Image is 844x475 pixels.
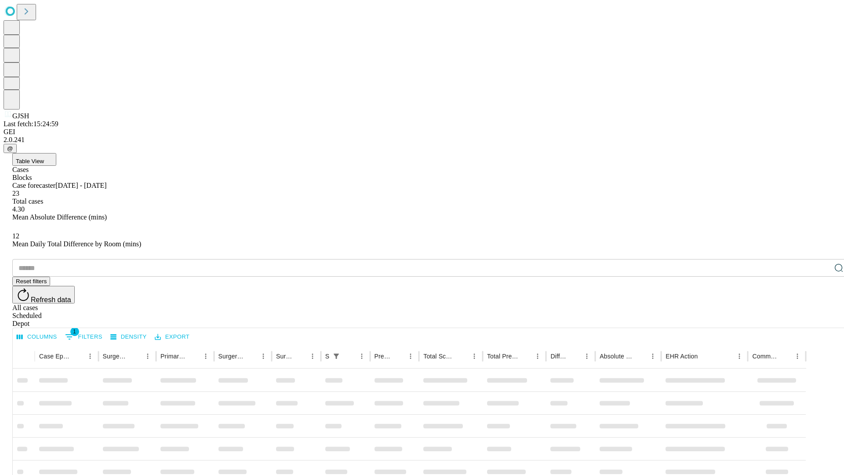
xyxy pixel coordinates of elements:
[392,350,404,362] button: Sort
[245,350,257,362] button: Sort
[306,350,319,362] button: Menu
[108,330,149,344] button: Density
[4,128,840,136] div: GEI
[12,205,25,213] span: 4.30
[600,353,633,360] div: Absolute Difference
[698,350,711,362] button: Sort
[531,350,544,362] button: Menu
[70,327,79,336] span: 1
[31,296,71,303] span: Refresh data
[423,353,455,360] div: Total Scheduled Duration
[39,353,71,360] div: Case Epic Id
[12,286,75,303] button: Refresh data
[779,350,791,362] button: Sort
[142,350,154,362] button: Menu
[4,144,17,153] button: @
[4,120,58,128] span: Last fetch: 15:24:59
[12,213,107,221] span: Mean Absolute Difference (mins)
[187,350,200,362] button: Sort
[103,353,128,360] div: Surgeon Name
[16,278,47,285] span: Reset filters
[294,350,306,362] button: Sort
[160,353,186,360] div: Primary Service
[12,153,56,166] button: Table View
[647,350,659,362] button: Menu
[468,350,480,362] button: Menu
[330,350,342,362] button: Show filters
[356,350,368,362] button: Menu
[568,350,581,362] button: Sort
[550,353,568,360] div: Difference
[55,182,106,189] span: [DATE] - [DATE]
[15,330,59,344] button: Select columns
[12,240,141,248] span: Mean Daily Total Difference by Room (mins)
[666,353,698,360] div: EHR Action
[200,350,212,362] button: Menu
[12,112,29,120] span: GJSH
[519,350,531,362] button: Sort
[129,350,142,362] button: Sort
[634,350,647,362] button: Sort
[16,158,44,164] span: Table View
[12,277,50,286] button: Reset filters
[343,350,356,362] button: Sort
[12,182,55,189] span: Case forecaster
[12,197,43,205] span: Total cases
[330,350,342,362] div: 1 active filter
[581,350,593,362] button: Menu
[752,353,778,360] div: Comments
[153,330,192,344] button: Export
[12,190,19,197] span: 23
[63,330,105,344] button: Show filters
[456,350,468,362] button: Sort
[257,350,269,362] button: Menu
[487,353,519,360] div: Total Predicted Duration
[12,232,19,240] span: 12
[84,350,96,362] button: Menu
[404,350,417,362] button: Menu
[72,350,84,362] button: Sort
[733,350,746,362] button: Menu
[325,353,329,360] div: Scheduled In Room Duration
[276,353,293,360] div: Surgery Date
[7,145,13,152] span: @
[791,350,804,362] button: Menu
[375,353,392,360] div: Predicted In Room Duration
[218,353,244,360] div: Surgery Name
[4,136,840,144] div: 2.0.241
